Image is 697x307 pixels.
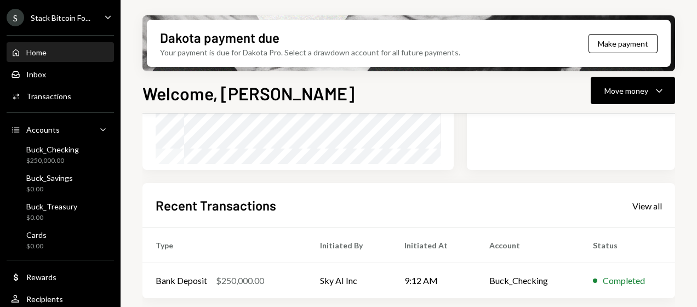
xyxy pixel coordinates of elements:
a: Inbox [7,64,114,84]
div: $250,000.00 [26,156,79,166]
div: Transactions [26,92,71,101]
h2: Recent Transactions [156,196,276,214]
a: Buck_Checking$250,000.00 [7,141,114,168]
a: Rewards [7,267,114,287]
a: Cards$0.00 [7,227,114,253]
div: View all [632,201,662,212]
div: Recipients [26,294,63,304]
th: Status [580,228,675,263]
th: Account [476,228,580,263]
button: Move money [591,77,675,104]
div: Buck_Treasury [26,202,77,211]
a: View all [632,200,662,212]
a: Buck_Savings$0.00 [7,170,114,196]
td: Sky AI Inc [307,263,391,298]
div: Accounts [26,125,60,134]
div: Move money [604,85,648,96]
div: Stack Bitcoin Fo... [31,13,90,22]
div: Dakota payment due [160,29,279,47]
div: $0.00 [26,242,47,251]
div: $250,000.00 [216,274,264,287]
td: 9:12 AM [391,263,476,298]
th: Initiated By [307,228,391,263]
td: Buck_Checking [476,263,580,298]
div: $0.00 [26,213,77,223]
a: Accounts [7,120,114,139]
div: $0.00 [26,185,73,194]
div: Buck_Savings [26,173,73,183]
div: Home [26,48,47,57]
button: Make payment [589,34,658,53]
div: Inbox [26,70,46,79]
th: Type [142,228,307,263]
div: S [7,9,24,26]
div: Rewards [26,272,56,282]
div: Bank Deposit [156,274,207,287]
div: Cards [26,230,47,240]
th: Initiated At [391,228,476,263]
h1: Welcome, [PERSON_NAME] [142,82,355,104]
a: Buck_Treasury$0.00 [7,198,114,225]
div: Completed [603,274,645,287]
a: Transactions [7,86,114,106]
a: Home [7,42,114,62]
div: Your payment is due for Dakota Pro. Select a drawdown account for all future payments. [160,47,460,58]
div: Buck_Checking [26,145,79,154]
